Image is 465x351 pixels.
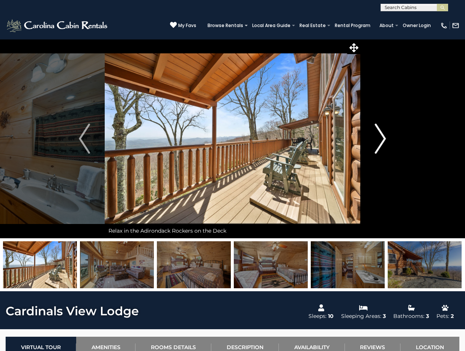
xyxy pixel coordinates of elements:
img: arrow [375,124,386,154]
a: Browse Rentals [204,20,247,31]
a: Owner Login [399,20,435,31]
a: Real Estate [296,20,330,31]
a: My Favs [170,21,196,29]
img: 168440674 [311,241,385,288]
img: 168440659 [80,241,154,288]
button: Next [360,39,401,238]
img: arrow [79,124,90,154]
img: White-1-2.png [6,18,110,33]
img: 168440677 [3,241,77,288]
img: 168241454 [388,241,462,288]
button: Previous [64,39,105,238]
a: Local Area Guide [248,20,294,31]
img: 168440670 [157,241,231,288]
a: About [376,20,397,31]
img: 168440671 [234,241,308,288]
img: mail-regular-white.png [452,22,459,29]
a: Rental Program [331,20,374,31]
div: Relax in the Adirondack Rockers on the Deck [105,223,360,238]
span: My Favs [178,22,196,29]
img: phone-regular-white.png [440,22,448,29]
